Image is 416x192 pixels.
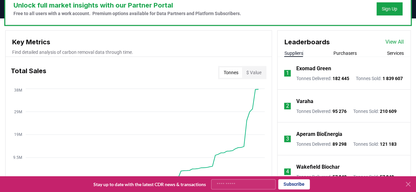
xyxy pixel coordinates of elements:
[12,49,265,55] p: Find detailed analysis of carbon removal data through time.
[379,141,396,147] span: 121 183
[355,75,403,82] p: Tonnes Sold :
[13,155,22,160] tspan: 9.5M
[296,75,349,82] p: Tonnes Delivered :
[13,0,241,10] h3: Unlock full market insights with our Partner Portal
[385,38,404,46] a: View All
[353,141,396,147] p: Tonnes Sold :
[332,109,346,114] span: 95 276
[296,174,346,180] p: Tonnes Delivered :
[296,141,346,147] p: Tonnes Delivered :
[353,108,396,115] p: Tonnes Sold :
[332,141,346,147] span: 89 298
[286,168,289,176] p: 4
[14,109,22,114] tspan: 29M
[382,76,403,81] span: 1 839 607
[296,163,339,171] a: Wakefield Biochar
[387,50,404,56] button: Services
[14,132,22,137] tspan: 19M
[286,69,289,77] p: 1
[11,66,46,79] h3: Total Sales
[296,65,331,73] a: Exomad Green
[382,6,397,12] a: Sign Up
[219,67,242,78] button: Tonnes
[284,50,303,56] button: Suppliers
[377,2,403,15] button: Sign Up
[296,97,313,105] a: Varaha
[332,174,346,180] span: 57 840
[379,109,396,114] span: 210 609
[13,10,241,17] p: Free to all users with a work account. Premium options available for Data Partners and Platform S...
[242,67,265,78] button: $ Value
[286,102,289,110] p: 2
[296,130,342,138] a: Aperam BioEnergia
[284,37,330,47] h3: Leaderboards
[379,174,394,180] span: 57 848
[332,76,349,81] span: 182 445
[333,50,357,56] button: Purchasers
[14,88,22,92] tspan: 38M
[353,174,394,180] p: Tonnes Sold :
[12,37,265,47] h3: Key Metrics
[296,108,346,115] p: Tonnes Delivered :
[286,135,289,143] p: 3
